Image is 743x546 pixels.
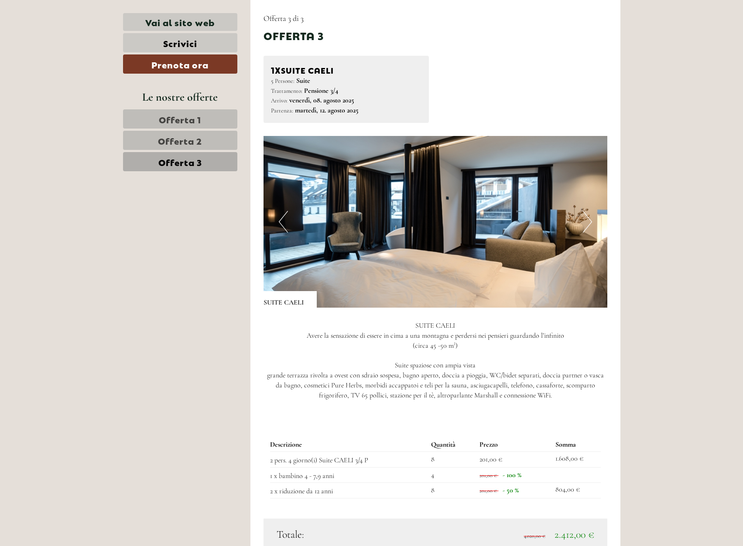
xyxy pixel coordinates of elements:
span: 4.020,00 € [524,533,545,539]
span: Offerta 2 [158,134,202,146]
b: 1x [271,63,281,75]
td: 804,00 € [552,483,601,499]
button: Previous [279,211,288,233]
small: Partenza: [271,107,293,114]
span: 2.412,00 € [555,528,594,541]
span: 201,00 € [479,488,497,494]
td: 2 pers. 4 giorno(i) Suite CAELI 3/4 P [270,451,428,467]
a: Prenota ora [123,54,237,74]
th: Quantità [428,438,476,451]
td: 4 [428,467,476,483]
div: mercoledì [147,7,196,21]
div: SUITE CAELI [271,63,421,76]
b: venerdì, 08. agosto 2025 [289,96,354,105]
div: Totale: [270,527,435,542]
small: Arrivo: [271,97,288,104]
small: 09:00 [227,42,331,48]
span: Offerta 3 di 3 [264,14,304,23]
div: SUITE CAELI [264,291,317,308]
div: Lei [227,25,331,32]
small: 5 Persone: [271,77,294,85]
td: 1.608,00 € [552,451,601,467]
small: Trattamento: [271,87,302,95]
button: Next [583,211,592,233]
th: Descrizione [270,438,428,451]
div: Offerta 3 [264,28,324,43]
b: Suite [296,76,310,85]
span: - 50 % [503,486,519,495]
span: 201,00 € [479,455,502,464]
td: 2 x riduzione da 12 anni [270,483,428,499]
p: SUITE CAELI Avere la sensazione di essere in cima a una montagna e perdersi nei pensieri guardand... [264,321,607,400]
span: 201,00 € [479,472,497,478]
button: Invia [292,226,344,245]
a: Scrivici [123,33,237,52]
b: martedì, 12. agosto 2025 [295,106,359,115]
td: 8 [428,451,476,467]
div: Buon giorno, come possiamo aiutarla? [223,24,337,50]
td: 8 [428,483,476,499]
b: Pensione 3/4 [304,86,338,95]
span: Offerta 1 [159,113,201,125]
a: Vai al sito web [123,13,237,31]
th: Somma [552,438,601,451]
span: - 100 % [503,471,521,479]
td: 1 x bambino 4 - 7,9 anni [270,467,428,483]
th: Prezzo [476,438,551,451]
img: image [264,136,607,308]
div: Le nostre offerte [123,89,237,105]
span: Offerta 3 [158,156,202,168]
